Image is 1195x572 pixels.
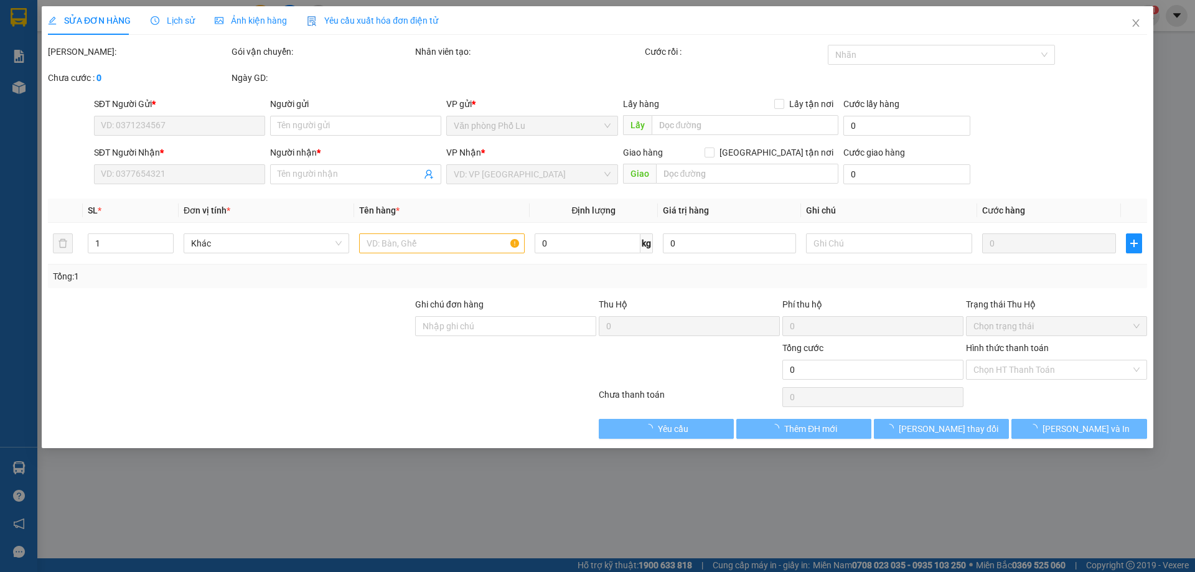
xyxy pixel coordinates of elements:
button: Close [1118,6,1153,41]
img: icon [307,16,317,26]
input: Dọc đường [656,164,838,184]
span: SL [88,205,98,215]
span: Đơn vị tính [184,205,230,215]
input: Dọc đường [652,115,838,135]
span: Lấy hàng [623,99,659,109]
span: user-add [424,169,434,179]
b: 0 [96,73,101,83]
span: [PERSON_NAME] thay đổi [899,422,998,436]
th: Ghi chú [802,199,977,223]
input: Cước lấy hàng [843,116,970,136]
button: delete [53,233,73,253]
input: Ghi Chú [807,233,972,253]
span: SỬA ĐƠN HÀNG [48,16,131,26]
span: Cước hàng [982,205,1025,215]
span: Lấy tận nơi [784,97,838,111]
div: SĐT Người Nhận [94,146,265,159]
input: Cước giao hàng [843,164,970,184]
span: loading [771,424,784,433]
span: Tổng cước [782,343,823,353]
span: loading [644,424,658,433]
div: Cước rồi : [645,45,826,59]
div: SĐT Người Gửi [94,97,265,111]
div: Người gửi [270,97,441,111]
div: [PERSON_NAME]: [48,45,229,59]
div: Phí thu hộ [782,298,963,316]
span: Yêu cầu [658,422,688,436]
span: picture [215,16,223,25]
span: [GEOGRAPHIC_DATA] tận nơi [715,146,838,159]
input: VD: Bàn, Ghế [359,233,525,253]
span: Thêm ĐH mới [784,422,837,436]
span: Lấy [623,115,652,135]
div: Ngày GD: [232,71,413,85]
div: Nhân viên tạo: [415,45,642,59]
span: loading [1029,424,1043,433]
button: Yêu cầu [599,419,734,439]
span: plus [1127,238,1141,248]
span: close [1131,18,1141,28]
span: Ảnh kiện hàng [215,16,287,26]
span: Giá trị hàng [663,205,709,215]
label: Hình thức thanh toán [966,343,1049,353]
span: Tên hàng [359,205,400,215]
div: VP gửi [447,97,618,111]
span: [PERSON_NAME] và In [1043,422,1130,436]
div: Gói vận chuyển: [232,45,413,59]
button: Thêm ĐH mới [736,419,871,439]
input: Ghi chú đơn hàng [415,316,596,336]
span: clock-circle [151,16,159,25]
span: Khác [191,234,342,253]
label: Cước giao hàng [843,148,905,157]
button: [PERSON_NAME] thay đổi [874,419,1009,439]
span: Giao [623,164,656,184]
span: Văn phòng Phố Lu [454,116,611,135]
div: Trạng thái Thu Hộ [966,298,1147,311]
div: Người nhận [270,146,441,159]
span: Thu Hộ [599,299,627,309]
label: Ghi chú đơn hàng [415,299,484,309]
span: Giao hàng [623,148,663,157]
div: Chưa cước : [48,71,229,85]
button: plus [1126,233,1142,253]
span: Định lượng [572,205,616,215]
div: Chưa thanh toán [597,388,781,410]
span: kg [640,233,653,253]
span: VP Nhận [447,148,482,157]
span: Chọn trạng thái [973,317,1140,335]
label: Cước lấy hàng [843,99,899,109]
span: edit [48,16,57,25]
button: [PERSON_NAME] và In [1012,419,1147,439]
span: Lịch sử [151,16,195,26]
span: Yêu cầu xuất hóa đơn điện tử [307,16,438,26]
div: Tổng: 1 [53,270,461,283]
input: 0 [982,233,1116,253]
span: loading [885,424,899,433]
